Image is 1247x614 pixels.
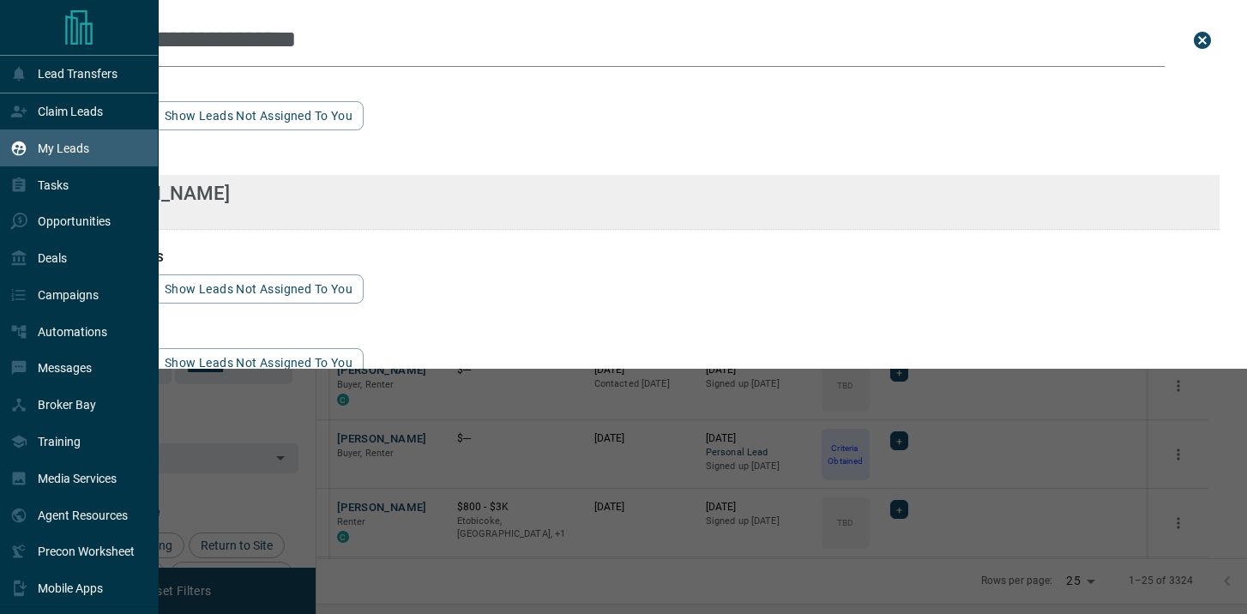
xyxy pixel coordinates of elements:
[65,151,1220,165] h3: email matches
[154,348,364,377] button: show leads not assigned to you
[65,77,1220,91] h3: name matches
[1185,23,1220,57] button: close search bar
[65,250,1220,264] h3: phone matches
[154,274,364,304] button: show leads not assigned to you
[154,101,364,130] button: show leads not assigned to you
[65,324,1220,338] h3: id matches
